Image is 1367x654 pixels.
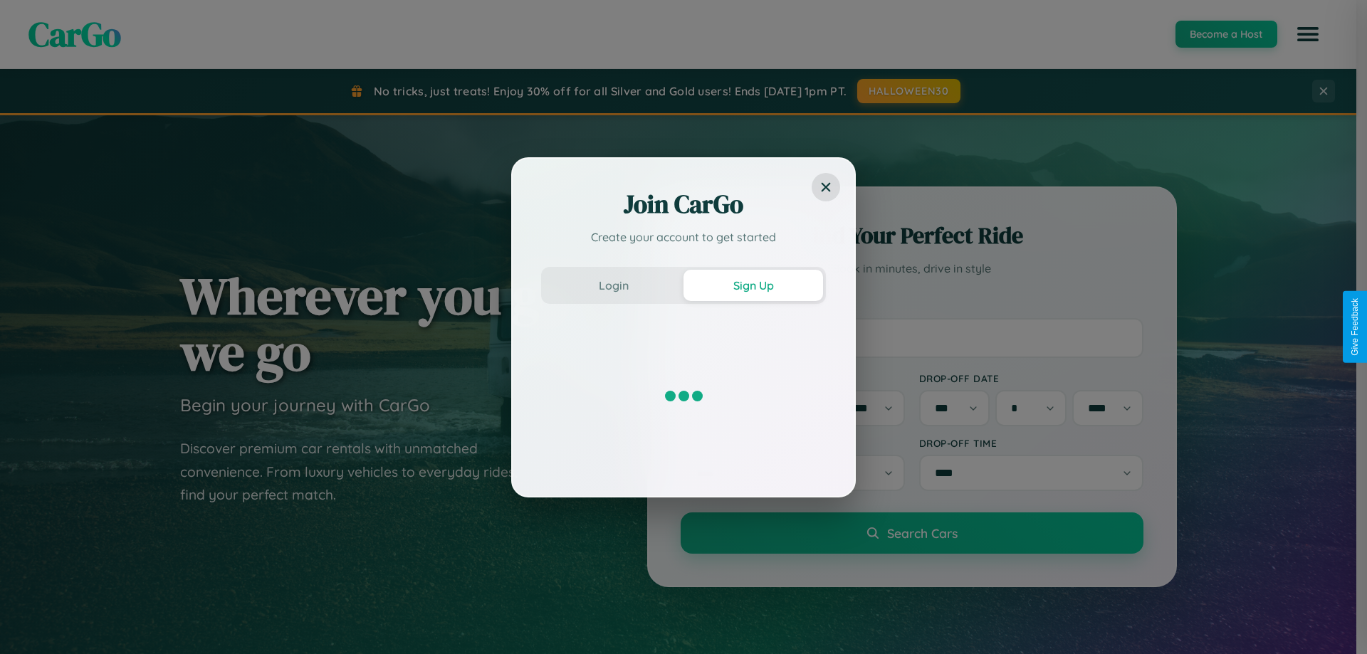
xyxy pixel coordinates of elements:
button: Sign Up [683,270,823,301]
h2: Join CarGo [541,187,826,221]
iframe: Intercom live chat [14,606,48,640]
p: Create your account to get started [541,228,826,246]
div: Give Feedback [1350,298,1360,356]
button: Login [544,270,683,301]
